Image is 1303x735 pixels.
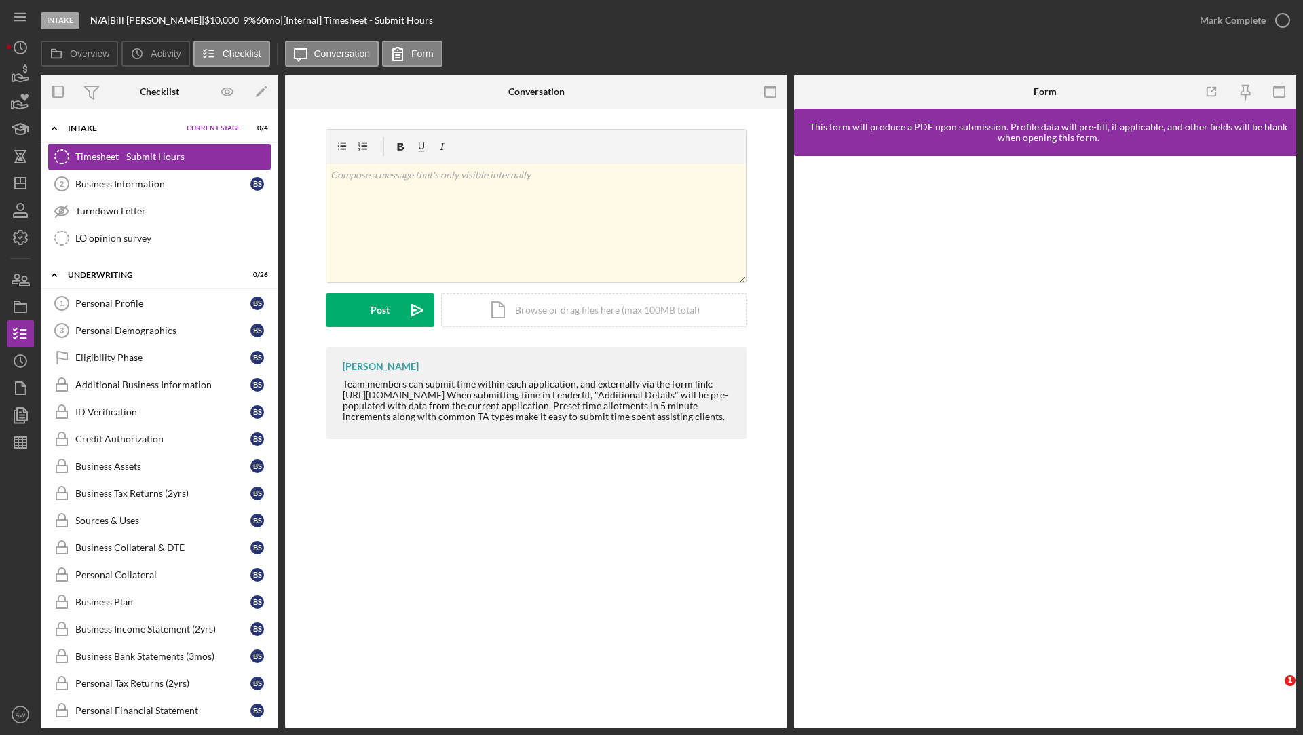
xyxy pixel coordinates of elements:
text: AW [15,711,26,719]
div: Credit Authorization [75,434,250,445]
a: LO opinion survey [48,225,271,252]
button: Checklist [193,41,270,67]
div: Post [371,293,390,327]
label: Activity [151,48,181,59]
div: Business Bank Statements (3mos) [75,651,250,662]
a: 2Business InformationBS [48,170,271,197]
a: Business PlanBS [48,588,271,616]
a: Personal Tax Returns (2yrs)BS [48,670,271,697]
div: B S [250,297,264,310]
tspan: 1 [60,299,64,307]
a: Sources & UsesBS [48,507,271,534]
div: B S [250,541,264,554]
div: Personal Collateral [75,569,250,580]
div: Mark Complete [1200,7,1266,34]
iframe: Intercom live chat [1257,675,1289,708]
a: Timesheet - Submit Hours [48,143,271,170]
a: Additional Business InformationBS [48,371,271,398]
div: Personal Profile [75,298,250,309]
div: Form [1034,86,1057,97]
div: This form will produce a PDF upon submission. Profile data will pre-fill, if applicable, and othe... [801,121,1296,143]
div: Conversation [508,86,565,97]
tspan: 2 [60,180,64,188]
div: Business Collateral & DTE [75,542,250,553]
div: Bill [PERSON_NAME] | [110,15,204,26]
div: B S [250,622,264,636]
div: B S [250,177,264,191]
div: Business Assets [75,461,250,472]
div: B S [250,378,264,392]
a: Credit AuthorizationBS [48,426,271,453]
button: Post [326,293,434,327]
div: [PERSON_NAME] [343,361,419,372]
div: Eligibility Phase [75,352,250,363]
div: Team members can submit time within each application, and externally via the form link: [URL][DOM... [343,379,733,422]
div: Underwriting [68,271,234,279]
div: 0 / 4 [244,124,268,132]
label: Conversation [314,48,371,59]
div: 60 mo [256,15,280,26]
div: LO opinion survey [75,233,271,244]
div: Personal Demographics [75,325,250,336]
iframe: Lenderfit form [808,170,1284,715]
div: Intake [68,124,180,132]
a: Business Income Statement (2yrs)BS [48,616,271,643]
div: Sources & Uses [75,515,250,526]
a: Turndown Letter [48,197,271,225]
div: Intake [41,12,79,29]
a: Business Collateral & DTEBS [48,534,271,561]
span: 1 [1285,675,1296,686]
div: B S [250,514,264,527]
a: Eligibility PhaseBS [48,344,271,371]
div: 0 / 26 [244,271,268,279]
div: Business Income Statement (2yrs) [75,624,250,635]
div: B S [250,677,264,690]
a: 3Personal DemographicsBS [48,317,271,344]
button: Conversation [285,41,379,67]
div: 9 % [243,15,256,26]
div: B S [250,324,264,337]
a: 1Personal ProfileBS [48,290,271,317]
a: ID VerificationBS [48,398,271,426]
div: Additional Business Information [75,379,250,390]
a: Business Tax Returns (2yrs)BS [48,480,271,507]
div: B S [250,351,264,364]
div: Checklist [140,86,179,97]
div: Business Plan [75,597,250,607]
button: Activity [121,41,189,67]
button: Mark Complete [1186,7,1296,34]
a: Personal Financial StatementBS [48,697,271,724]
div: Business Tax Returns (2yrs) [75,488,250,499]
div: B S [250,487,264,500]
div: Personal Tax Returns (2yrs) [75,678,250,689]
div: B S [250,568,264,582]
button: Overview [41,41,118,67]
label: Checklist [223,48,261,59]
div: Business Information [75,178,250,189]
button: Form [382,41,442,67]
span: $10,000 [204,14,239,26]
div: ID Verification [75,407,250,417]
button: AW [7,701,34,728]
span: Current Stage [187,124,241,132]
b: N/A [90,14,107,26]
div: B S [250,704,264,717]
div: | [Internal] Timesheet - Submit Hours [280,15,433,26]
div: Personal Financial Statement [75,705,250,716]
div: B S [250,595,264,609]
div: Timesheet - Submit Hours [75,151,271,162]
div: | [90,15,110,26]
div: B S [250,432,264,446]
div: B S [250,649,264,663]
tspan: 3 [60,326,64,335]
div: B S [250,459,264,473]
label: Overview [70,48,109,59]
a: Business AssetsBS [48,453,271,480]
div: Turndown Letter [75,206,271,216]
a: Business Bank Statements (3mos)BS [48,643,271,670]
div: B S [250,405,264,419]
a: Personal CollateralBS [48,561,271,588]
label: Form [411,48,434,59]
